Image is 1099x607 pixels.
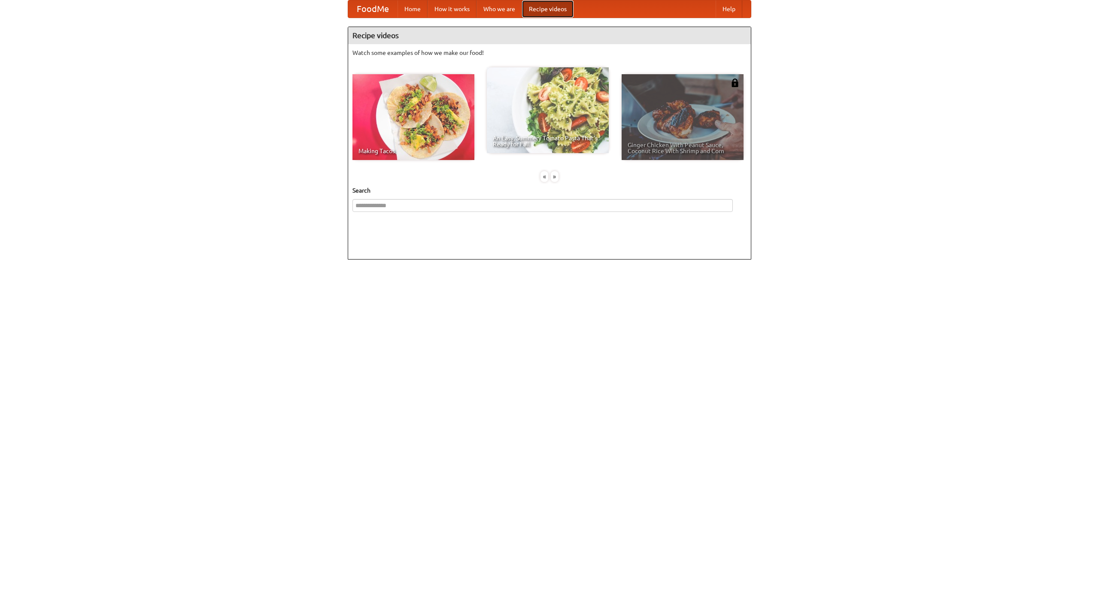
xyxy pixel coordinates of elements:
div: « [540,171,548,182]
a: FoodMe [348,0,398,18]
p: Watch some examples of how we make our food! [352,48,747,57]
a: Who we are [477,0,522,18]
span: An Easy, Summery Tomato Pasta That's Ready for Fall [493,135,603,147]
a: Recipe videos [522,0,574,18]
a: Making Tacos [352,74,474,160]
a: An Easy, Summery Tomato Pasta That's Ready for Fall [487,67,609,153]
img: 483408.png [731,79,739,87]
h4: Recipe videos [348,27,751,44]
div: » [551,171,559,182]
span: Making Tacos [358,148,468,154]
a: How it works [428,0,477,18]
a: Help [716,0,742,18]
a: Home [398,0,428,18]
h5: Search [352,186,747,195]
